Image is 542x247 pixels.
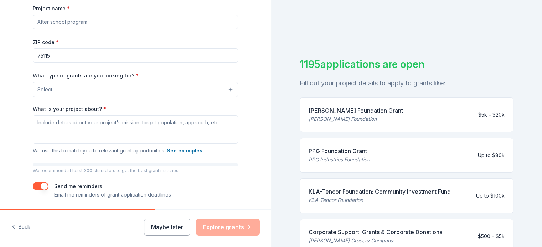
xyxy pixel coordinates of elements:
[33,5,70,12] label: Project name
[309,228,442,236] div: Corporate Support: Grants & Corporate Donations
[54,190,171,199] p: Email me reminders of grant application deadlines
[37,85,52,94] span: Select
[476,192,505,200] div: Up to $100k
[33,168,238,173] p: We recommend at least 300 characters to get the best grant matches.
[33,147,202,154] span: We use this to match you to relevant grant opportunities.
[33,106,106,113] label: What is your project about?
[309,196,451,204] div: KLA-Tencor Foundation
[309,236,442,245] div: [PERSON_NAME] Grocery Company
[33,48,238,63] input: 12345 (U.S. only)
[309,115,403,123] div: [PERSON_NAME] Foundation
[54,183,102,189] label: Send me reminders
[33,39,59,46] label: ZIP code
[167,146,202,155] button: See examples
[300,77,514,89] div: Fill out your project details to apply to grants like:
[478,232,505,241] div: $500 – $5k
[144,219,190,236] button: Maybe later
[33,15,238,29] input: After school program
[478,111,505,119] div: $5k – $20k
[309,147,370,155] div: PPG Foundation Grant
[33,72,139,79] label: What type of grants are you looking for?
[478,151,505,160] div: Up to $80k
[11,220,30,235] button: Back
[309,155,370,164] div: PPG Industries Foundation
[300,57,514,72] div: 1195 applications are open
[309,106,403,115] div: [PERSON_NAME] Foundation Grant
[33,82,238,97] button: Select
[309,187,451,196] div: KLA-Tencor Foundation: Community Investment Fund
